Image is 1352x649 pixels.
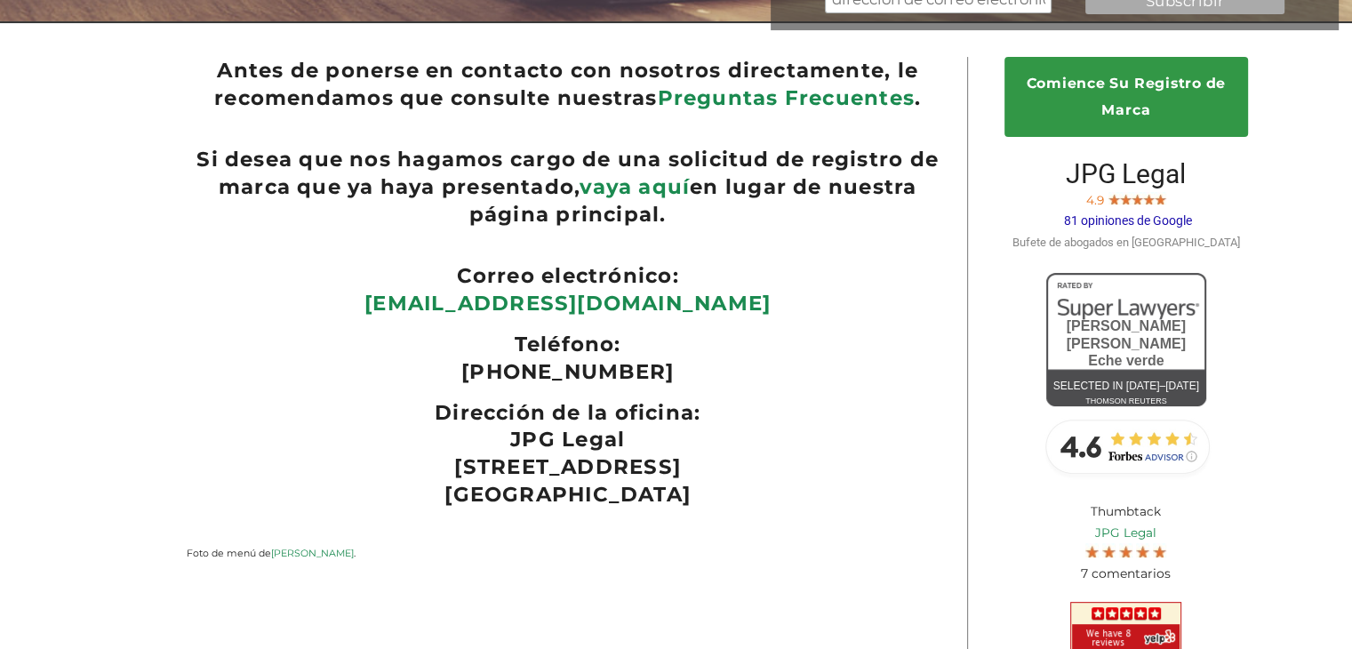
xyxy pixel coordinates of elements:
a: [PERSON_NAME] [271,547,354,559]
img: Screen-Shot-2017-10-03-at-11.31.22-PM.jpg [1155,192,1166,204]
img: Screen-Shot-2017-10-03-at-11.31.22-PM.jpg [1085,543,1099,557]
a: [PERSON_NAME] [PERSON_NAME]Eche verdeSelected in [DATE]–[DATE]thomson reuters [1046,273,1206,406]
div: Selected in [DATE]–[DATE] [1046,376,1206,397]
span: Bufete de abogados en [GEOGRAPHIC_DATA] [1012,236,1240,249]
img: Screen-Shot-2017-10-03-at-11.31.22-PM.jpg [1120,192,1132,204]
div: thomson reuters [1046,391,1206,412]
ul: Si desea que nos hagamos cargo de una solicitud de registro de marca que ya haya presentado, en l... [187,146,949,228]
span: JPG Legal [1066,158,1186,189]
img: Forbes-Advisor-Rating-JPG-Legal.jpg [1037,411,1215,482]
div: [PERSON_NAME] [PERSON_NAME] Eche verde [1046,317,1206,369]
span: 4.9 [1086,193,1104,207]
ul: Teléfono: [187,331,949,358]
ul: Antes de ponerse en contacto con nosotros directamente, le recomendamos que consulte nuestras . [187,57,949,112]
a: vaya aquí [580,174,690,199]
a: Comience Su Registro de Marca [1004,57,1248,137]
img: Screen-Shot-2017-10-03-at-11.31.22-PM.jpg [1102,543,1116,557]
a: [EMAIL_ADDRESS][DOMAIN_NAME] [364,291,771,316]
a: JPG Legal 4.9 81 opiniones de Google Bufete de abogados en [GEOGRAPHIC_DATA] [1012,172,1240,249]
img: Screen-Shot-2017-10-03-at-11.31.22-PM.jpg [1108,192,1120,204]
p: JPG Legal [STREET_ADDRESS] [GEOGRAPHIC_DATA] [187,426,949,508]
span: 81 opiniones de Google [1064,213,1192,228]
a: Preguntas Frecuentes [658,85,915,110]
div: Thumbtack [995,488,1258,597]
img: Screen-Shot-2017-10-03-at-11.31.22-PM.jpg [1136,543,1149,557]
span: 7 comentarios [1081,565,1171,581]
a: JPG Legal [1008,523,1244,543]
ul: Correo electrónico: [187,262,949,290]
p: [PHONE_NUMBER] [187,358,949,386]
small: Foto de menú de . [187,547,356,559]
img: Screen-Shot-2017-10-03-at-11.31.22-PM.jpg [1132,192,1143,204]
img: Screen-Shot-2017-10-03-at-11.31.22-PM.jpg [1119,543,1132,557]
img: Screen-Shot-2017-10-03-at-11.31.22-PM.jpg [1153,543,1166,557]
img: Screen-Shot-2017-10-03-at-11.31.22-PM.jpg [1143,192,1155,204]
ul: Dirección de la oficina: [187,399,949,427]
